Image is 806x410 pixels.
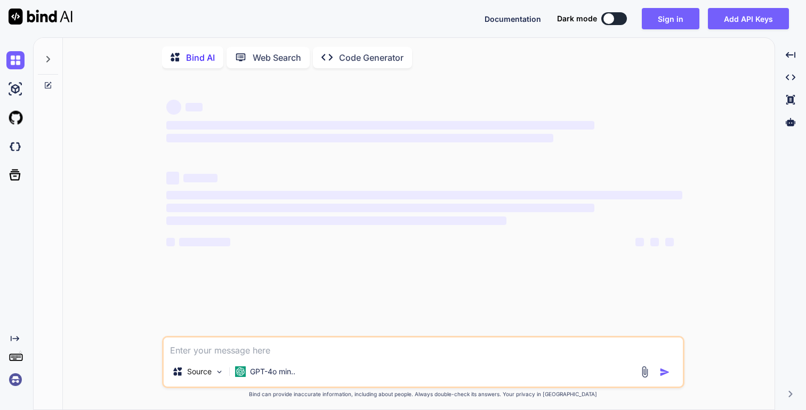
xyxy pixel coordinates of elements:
[6,109,25,127] img: githubLight
[215,367,224,376] img: Pick Models
[166,172,179,184] span: ‌
[485,14,541,23] span: Documentation
[166,216,507,225] span: ‌
[6,51,25,69] img: chat
[659,367,670,377] img: icon
[166,191,682,199] span: ‌
[6,138,25,156] img: darkCloudIdeIcon
[6,80,25,98] img: ai-studio
[166,134,553,142] span: ‌
[166,238,175,246] span: ‌
[642,8,699,29] button: Sign in
[665,238,674,246] span: ‌
[9,9,72,25] img: Bind AI
[183,174,217,182] span: ‌
[186,103,203,111] span: ‌
[253,51,301,64] p: Web Search
[166,204,594,212] span: ‌
[235,366,246,377] img: GPT-4o mini
[557,13,597,24] span: Dark mode
[179,238,230,246] span: ‌
[708,8,789,29] button: Add API Keys
[187,366,212,377] p: Source
[6,371,25,389] img: signin
[339,51,404,64] p: Code Generator
[485,13,541,25] button: Documentation
[166,121,594,130] span: ‌
[186,51,215,64] p: Bind AI
[635,238,644,246] span: ‌
[250,366,295,377] p: GPT-4o min..
[162,390,684,398] p: Bind can provide inaccurate information, including about people. Always double-check its answers....
[166,100,181,115] span: ‌
[650,238,659,246] span: ‌
[639,366,651,378] img: attachment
